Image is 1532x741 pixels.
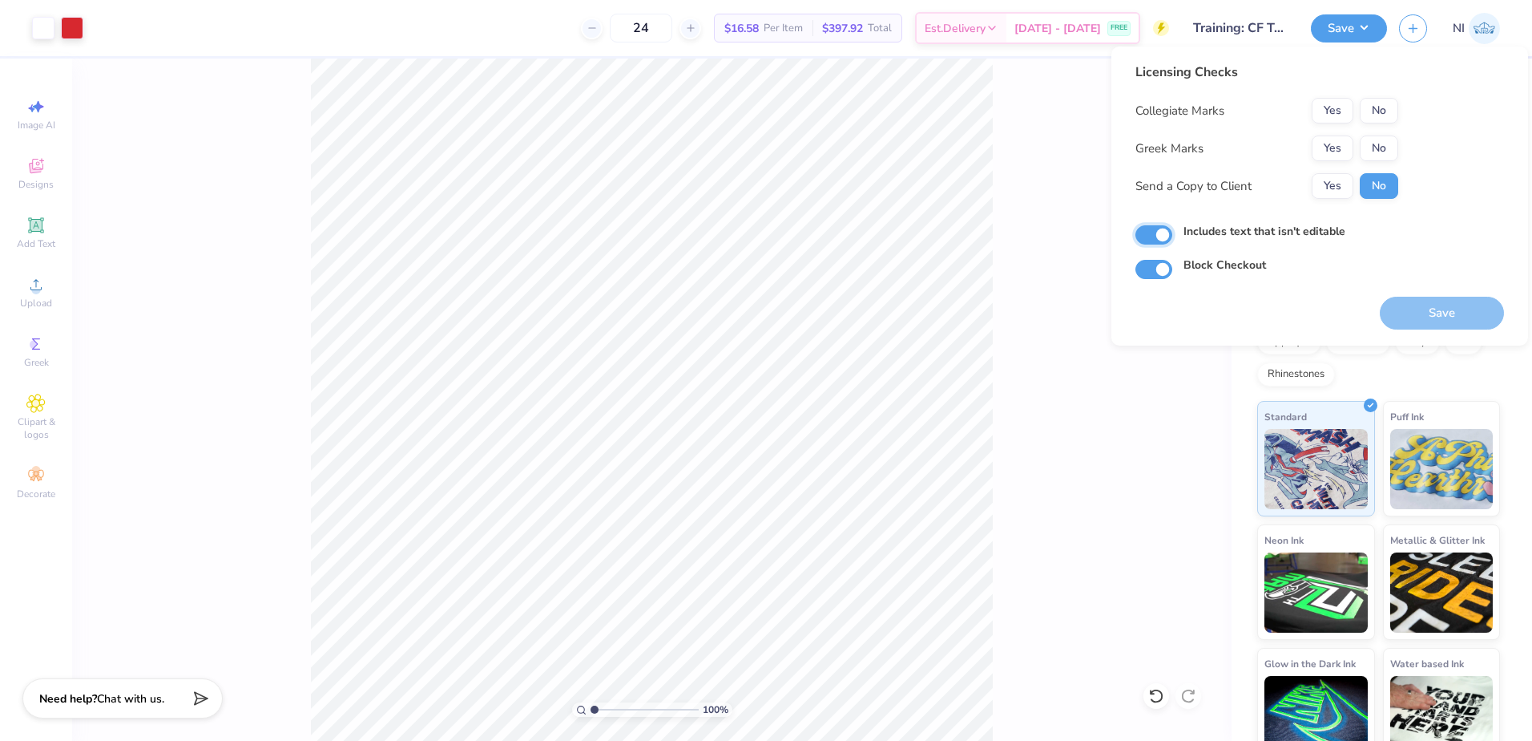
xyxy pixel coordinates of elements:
[1135,140,1203,158] div: Greek Marks
[724,20,759,37] span: $16.58
[1360,173,1398,199] button: No
[1390,553,1494,633] img: Metallic & Glitter Ink
[1360,136,1398,161] button: No
[1264,429,1368,509] img: Standard
[822,20,863,37] span: $397.92
[1390,655,1464,672] span: Water based Ink
[24,356,49,369] span: Greek
[764,20,803,37] span: Per Item
[1135,63,1398,82] div: Licensing Checks
[97,691,164,707] span: Chat with us.
[1264,655,1356,672] span: Glow in the Dark Ink
[703,703,728,717] span: 100 %
[1111,22,1127,34] span: FREE
[1312,173,1353,199] button: Yes
[1312,98,1353,123] button: Yes
[1183,257,1266,273] label: Block Checkout
[610,14,672,43] input: – –
[1390,532,1485,549] span: Metallic & Glitter Ink
[18,119,55,132] span: Image AI
[1135,102,1224,120] div: Collegiate Marks
[1264,532,1304,549] span: Neon Ink
[1453,13,1500,44] a: NI
[1312,136,1353,161] button: Yes
[39,691,97,707] strong: Need help?
[868,20,892,37] span: Total
[1390,429,1494,509] img: Puff Ink
[1453,19,1465,38] span: NI
[1183,223,1345,240] label: Includes text that isn't editable
[1264,553,1368,633] img: Neon Ink
[20,297,52,310] span: Upload
[17,237,55,250] span: Add Text
[1360,98,1398,123] button: No
[1311,14,1387,43] button: Save
[1264,408,1307,425] span: Standard
[1135,177,1252,196] div: Send a Copy to Client
[1014,20,1101,37] span: [DATE] - [DATE]
[1390,408,1424,425] span: Puff Ink
[1181,12,1299,44] input: Untitled Design
[17,488,55,500] span: Decorate
[925,20,986,37] span: Est. Delivery
[18,178,54,191] span: Designs
[1257,362,1335,387] div: Rhinestones
[8,415,64,441] span: Clipart & logos
[1469,13,1500,44] img: Nicole Isabelle Dimla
